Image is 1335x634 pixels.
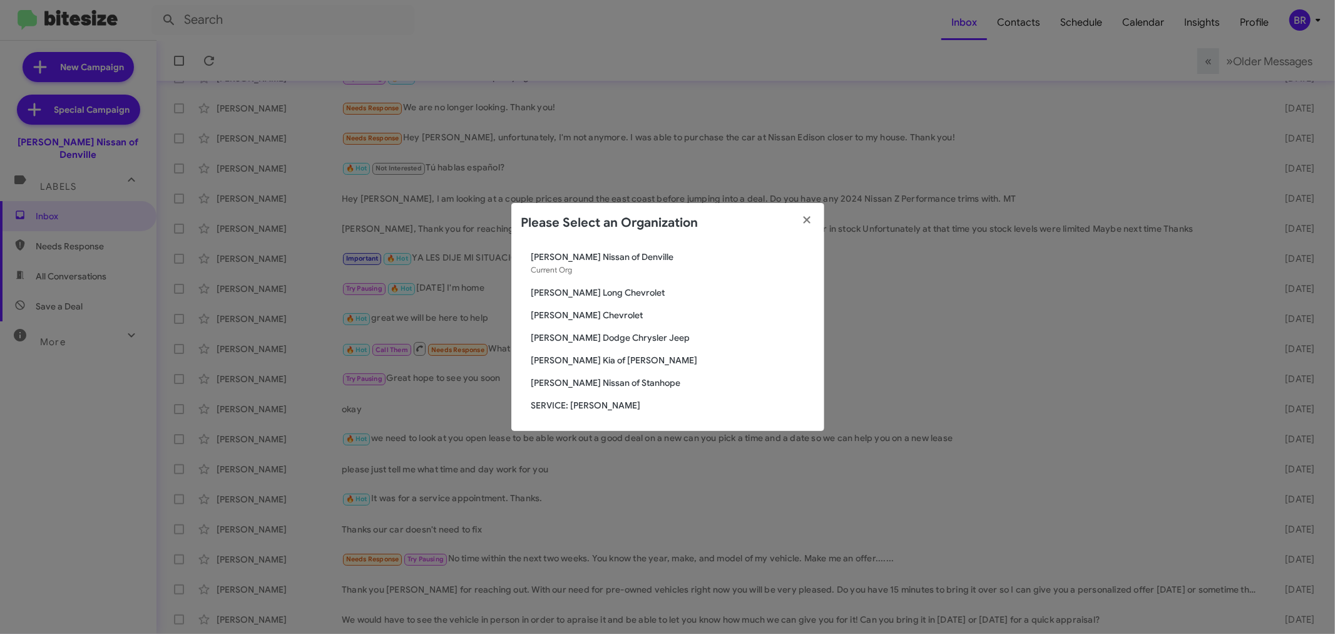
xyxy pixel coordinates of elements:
span: [PERSON_NAME] Dodge Chrysler Jeep [531,331,814,344]
span: [PERSON_NAME] Nissan of Stanhope [531,377,814,389]
h2: Please Select an Organization [521,213,698,233]
span: SERVICE: [PERSON_NAME] [531,399,814,412]
span: Current Org [531,265,573,274]
span: [PERSON_NAME] Long Chevrolet [531,286,814,299]
span: [PERSON_NAME] Nissan of Denville [531,251,814,263]
span: [PERSON_NAME] Kia of [PERSON_NAME] [531,354,814,366]
span: [PERSON_NAME] Chevrolet [531,309,814,321]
